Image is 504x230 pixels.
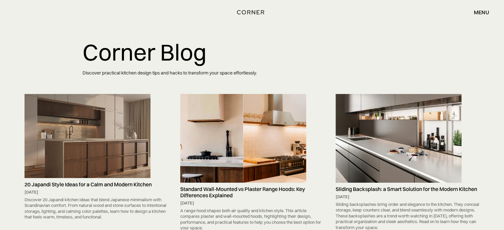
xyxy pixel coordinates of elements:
div: menu [467,7,489,18]
div: [DATE] [336,194,479,200]
a: home [235,8,269,17]
h5: Standard Wall-Mounted vs Plaster Range Hoods: Key Differences Explained [180,186,324,199]
h5: Sliding Backsplash: a Smart Solution for the Modern Kitchen [336,186,479,192]
h5: 20 Japandi Style Ideas for a Calm and Modern Kitchen [25,181,168,188]
a: 20 Japandi Style Ideas for a Calm and Modern Kitchen[DATE]Discover 20 Japandi kitchen ideas that ... [21,94,172,221]
div: [DATE] [180,200,324,206]
p: Discover practical kitchen design tips and hacks to transform your space effortlessly. [83,65,422,81]
div: [DATE] [25,189,168,195]
div: menu [474,10,489,15]
div: Discover 20 Japandi kitchen ideas that blend Japanese minimalism with Scandinavian comfort. From ... [25,195,168,222]
h1: Corner Blog [83,40,422,65]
